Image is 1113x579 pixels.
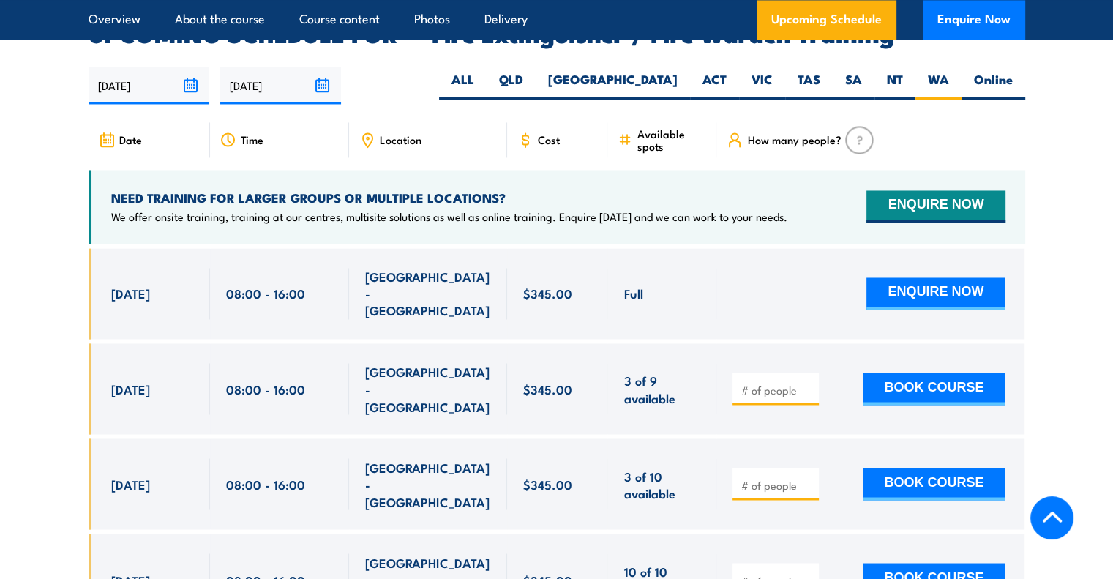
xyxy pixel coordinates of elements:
[523,475,572,492] span: $345.00
[623,467,700,501] span: 3 of 10 available
[866,277,1005,310] button: ENQUIRE NOW
[111,209,787,224] p: We offer onsite training, training at our centres, multisite solutions as well as online training...
[365,458,491,509] span: [GEOGRAPHIC_DATA] - [GEOGRAPHIC_DATA]
[220,67,341,104] input: To date
[863,468,1005,500] button: BOOK COURSE
[915,71,962,100] label: WA
[226,285,305,302] span: 08:00 - 16:00
[863,373,1005,405] button: BOOK COURSE
[523,380,572,397] span: $345.00
[741,477,814,492] input: # of people
[536,71,690,100] label: [GEOGRAPHIC_DATA]
[226,380,305,397] span: 08:00 - 16:00
[111,190,787,206] h4: NEED TRAINING FOR LARGER GROUPS OR MULTIPLE LOCATIONS?
[89,23,1025,43] h2: UPCOMING SCHEDULE FOR - "Fire Extinguisher / Fire Warden Training"
[111,380,150,397] span: [DATE]
[119,133,142,146] span: Date
[866,190,1005,223] button: ENQUIRE NOW
[741,382,814,397] input: # of people
[623,285,642,302] span: Full
[439,71,487,100] label: ALL
[747,133,841,146] span: How many people?
[487,71,536,100] label: QLD
[962,71,1025,100] label: Online
[538,133,560,146] span: Cost
[833,71,874,100] label: SA
[226,475,305,492] span: 08:00 - 16:00
[365,268,491,319] span: [GEOGRAPHIC_DATA] - [GEOGRAPHIC_DATA]
[874,71,915,100] label: NT
[111,475,150,492] span: [DATE]
[111,285,150,302] span: [DATE]
[785,71,833,100] label: TAS
[637,127,706,152] span: Available spots
[380,133,421,146] span: Location
[89,67,209,104] input: From date
[365,363,491,414] span: [GEOGRAPHIC_DATA] - [GEOGRAPHIC_DATA]
[623,371,700,406] span: 3 of 9 available
[739,71,785,100] label: VIC
[523,285,572,302] span: $345.00
[241,133,263,146] span: Time
[690,71,739,100] label: ACT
